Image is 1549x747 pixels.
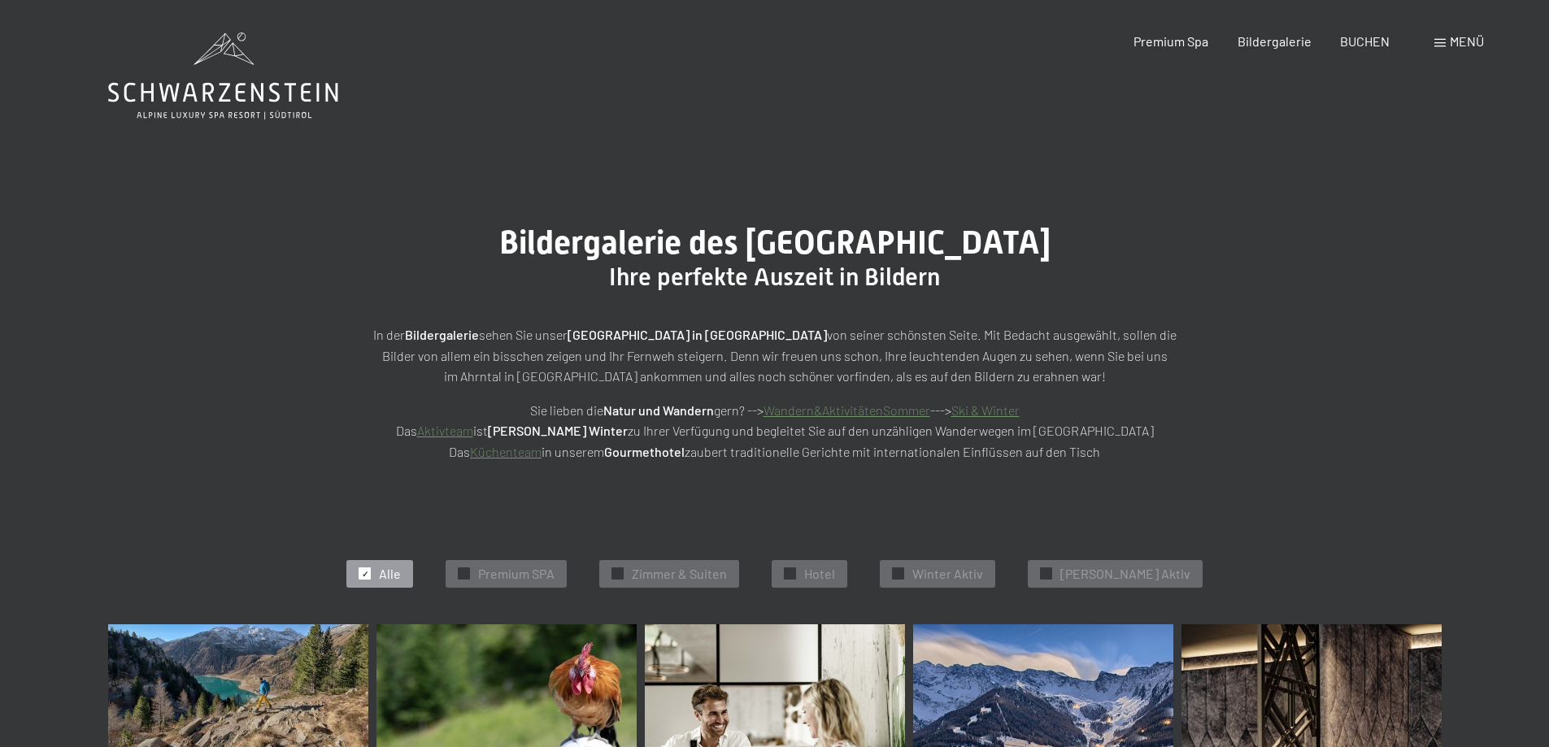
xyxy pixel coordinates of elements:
[1133,33,1208,49] a: Premium Spa
[604,444,685,459] strong: Gourmethotel
[362,568,368,580] span: ✓
[478,565,555,583] span: Premium SPA
[405,327,479,342] strong: Bildergalerie
[615,568,621,580] span: ✓
[1238,33,1312,49] a: Bildergalerie
[1450,33,1484,49] span: Menü
[417,423,473,438] a: Aktivteam
[787,568,794,580] span: ✓
[1060,565,1190,583] span: [PERSON_NAME] Aktiv
[488,423,628,438] strong: [PERSON_NAME] Winter
[764,402,930,418] a: Wandern&AktivitätenSommer
[804,565,835,583] span: Hotel
[603,402,714,418] strong: Natur und Wandern
[568,327,827,342] strong: [GEOGRAPHIC_DATA] in [GEOGRAPHIC_DATA]
[470,444,542,459] a: Küchenteam
[609,263,940,291] span: Ihre perfekte Auszeit in Bildern
[368,324,1181,387] p: In der sehen Sie unser von seiner schönsten Seite. Mit Bedacht ausgewählt, sollen die Bilder von ...
[1340,33,1390,49] a: BUCHEN
[499,224,1051,262] span: Bildergalerie des [GEOGRAPHIC_DATA]
[912,565,983,583] span: Winter Aktiv
[379,565,401,583] span: Alle
[1043,568,1050,580] span: ✓
[461,568,468,580] span: ✓
[895,568,902,580] span: ✓
[368,400,1181,463] p: Sie lieben die gern? --> ---> Das ist zu Ihrer Verfügung und begleitet Sie auf den unzähligen Wan...
[632,565,727,583] span: Zimmer & Suiten
[951,402,1020,418] a: Ski & Winter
